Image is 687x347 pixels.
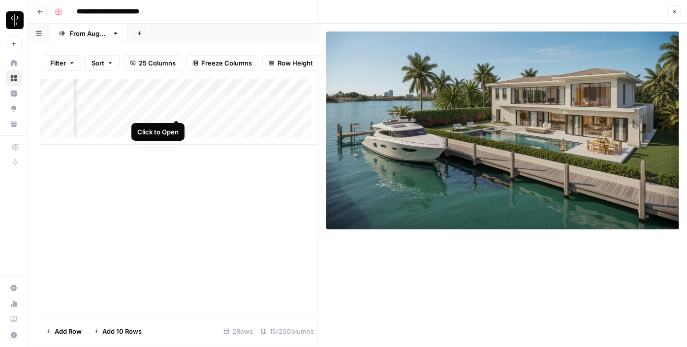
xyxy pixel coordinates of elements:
[139,58,176,68] span: 25 Columns
[124,55,182,71] button: 25 Columns
[69,29,108,38] div: From [DATE]
[137,127,179,137] div: Click to Open
[50,58,66,68] span: Filter
[92,58,104,68] span: Sort
[88,323,148,339] button: Add 10 Rows
[6,101,22,117] a: Opportunities
[278,58,313,68] span: Row Height
[257,323,318,339] div: 15/25 Columns
[219,323,257,339] div: 2 Rows
[186,55,258,71] button: Freeze Columns
[6,327,22,343] button: Help + Support
[40,323,88,339] button: Add Row
[102,326,142,336] span: Add 10 Rows
[262,55,319,71] button: Row Height
[44,55,81,71] button: Filter
[6,116,22,132] a: Your Data
[6,312,22,327] a: Learning Hub
[6,70,22,86] a: Browse
[50,24,127,43] a: From [DATE]
[6,296,22,312] a: Usage
[55,326,82,336] span: Add Row
[6,280,22,296] a: Settings
[6,55,22,71] a: Home
[6,8,22,32] button: Workspace: LP Production Workloads
[6,86,22,101] a: Insights
[201,58,252,68] span: Freeze Columns
[326,32,679,229] img: Row/Cell
[6,11,24,29] img: LP Production Workloads Logo
[85,55,120,71] button: Sort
